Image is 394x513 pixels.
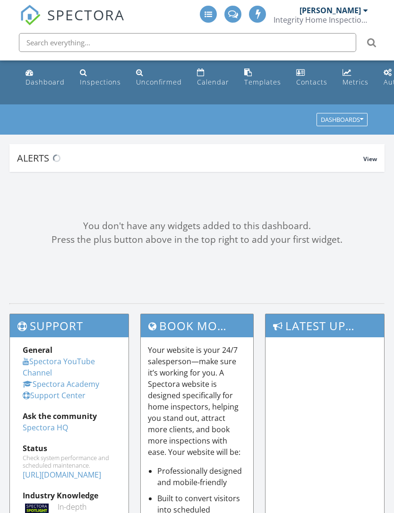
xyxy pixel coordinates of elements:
div: Dashboards [321,117,363,123]
div: [PERSON_NAME] [300,6,361,15]
a: SPECTORA [20,13,125,33]
div: Industry Knowledge [23,490,116,501]
input: Search everything... [19,33,356,52]
button: Dashboards [317,113,368,127]
strong: General [23,345,52,355]
a: Inspections [76,64,125,91]
span: SPECTORA [47,5,125,25]
div: Ask the community [23,410,116,422]
li: Professionally designed and mobile-friendly [157,465,247,488]
div: Press the plus button above in the top right to add your first widget. [9,233,385,247]
div: Calendar [197,77,229,86]
h3: Book More Inspections [141,314,254,337]
a: Metrics [339,64,372,91]
a: [URL][DOMAIN_NAME] [23,470,101,480]
h3: Latest Updates [266,314,384,337]
p: Your website is your 24/7 salesperson—make sure it’s working for you. A Spectora website is desig... [148,344,247,458]
div: Alerts [17,152,363,164]
a: Contacts [292,64,331,91]
span: View [363,155,377,163]
div: You don't have any widgets added to this dashboard. [9,219,385,233]
a: Spectora HQ [23,422,68,433]
div: Templates [244,77,281,86]
h3: Support [10,314,128,337]
div: Status [23,443,116,454]
a: Templates [240,64,285,91]
div: Contacts [296,77,327,86]
div: Check system performance and scheduled maintenance. [23,454,116,469]
img: The Best Home Inspection Software - Spectora [20,5,41,26]
a: Unconfirmed [132,64,186,91]
div: Unconfirmed [136,77,182,86]
div: Metrics [343,77,368,86]
a: Spectora YouTube Channel [23,356,95,378]
a: Dashboard [22,64,69,91]
a: Spectora Academy [23,379,99,389]
a: Support Center [23,390,86,401]
div: Integrity Home Inspections [274,15,368,25]
div: Inspections [80,77,121,86]
a: Calendar [193,64,233,91]
div: Dashboard [26,77,65,86]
